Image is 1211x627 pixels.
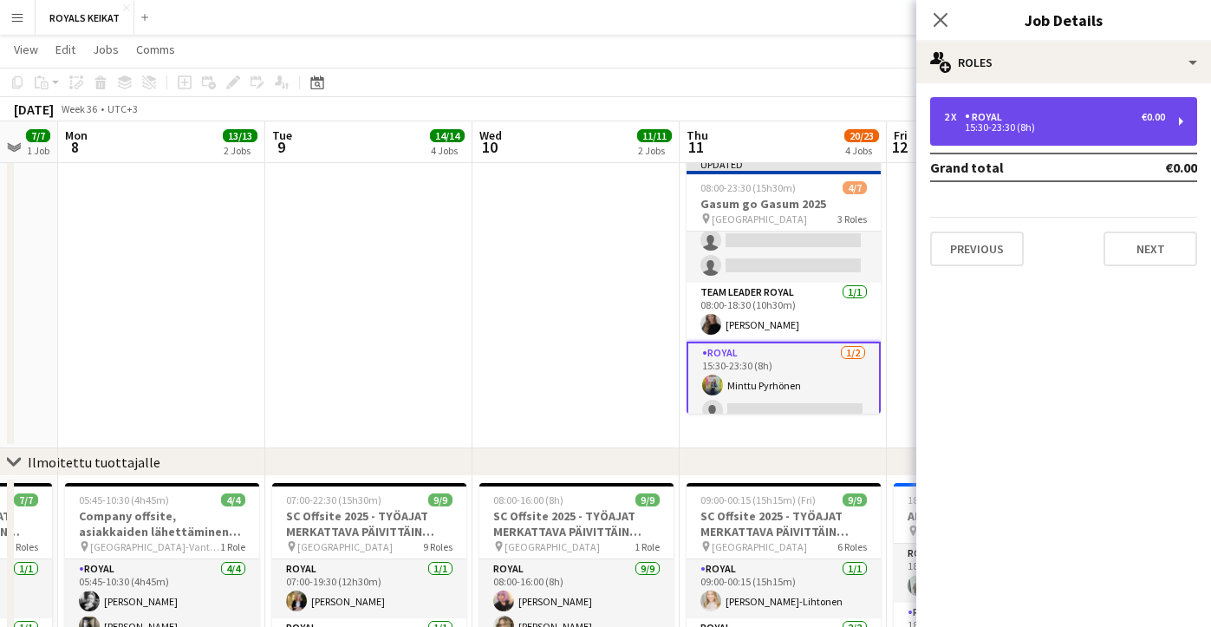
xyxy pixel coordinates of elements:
span: 18:30-22:30 (4h) [908,493,978,506]
span: 7/7 [26,129,50,142]
span: 9/9 [635,493,660,506]
app-card-role: Royal1/215:30-23:30 (8h)Minttu Pyrhönen [687,342,881,429]
div: €0.00 [1142,111,1165,123]
h3: ALLAS LIVE 2025 [894,508,1088,524]
app-card-role: Team Leader Royal1/108:00-18:30 (10h30m)[PERSON_NAME] [687,283,881,342]
app-job-card: Updated08:00-23:30 (15h30m)4/7Gasum go Gasum 2025 [GEOGRAPHIC_DATA]3 RolesRoyal1I2/408:00-16:00 (... [687,157,881,414]
button: ROYALS KEIKAT [36,1,134,35]
span: Fri [894,127,908,143]
span: Wed [479,127,502,143]
span: 20/23 [844,129,879,142]
span: 08:00-23:30 (15h30m) [700,181,796,194]
span: 11/11 [637,129,672,142]
span: 08:00-16:00 (8h) [493,493,563,506]
span: [GEOGRAPHIC_DATA] [712,212,807,225]
span: View [14,42,38,57]
span: Comms [136,42,175,57]
span: 7/7 [14,493,38,506]
div: UTC+3 [107,102,138,115]
span: 07:00-22:30 (15h30m) [286,493,381,506]
span: 4/4 [221,493,245,506]
span: Tue [272,127,292,143]
button: Next [1104,232,1197,266]
a: Edit [49,38,82,61]
span: 11 [684,137,708,157]
div: 4 Jobs [431,144,464,157]
span: Jobs [93,42,119,57]
div: 2 x [944,111,965,123]
button: Previous [930,232,1024,266]
div: 15:30-23:30 (8h) [944,123,1165,132]
h3: SC Offsite 2025 - TYÖAJAT MERKATTAVA PÄIVITTÄIN TOTEUMAN MUKAAN [687,508,881,539]
div: Roles [916,42,1211,83]
span: 14/14 [430,129,465,142]
div: Ilmoitettu tuottajalle [28,454,160,471]
span: 9/9 [428,493,452,506]
span: Week 36 [57,102,101,115]
span: 9 Roles [423,540,452,553]
app-card-role: Royal1/118:30-22:30 (4h)[PERSON_NAME] [894,544,1088,603]
td: Grand total [930,153,1115,181]
span: [GEOGRAPHIC_DATA]-Vantaa [90,540,220,553]
span: 8 [62,137,88,157]
h3: Job Details [916,9,1211,31]
span: [GEOGRAPHIC_DATA] [712,540,807,553]
div: 2 Jobs [638,144,671,157]
span: 4/7 [843,181,867,194]
div: 1 Job [27,144,49,157]
span: Thu [687,127,708,143]
a: Comms [129,38,182,61]
td: €0.00 [1115,153,1197,181]
span: 1 Role [635,540,660,553]
span: 12 [891,137,908,157]
span: 09:00-00:15 (15h15m) (Fri) [700,493,816,506]
a: Jobs [86,38,126,61]
div: Updated [687,157,881,171]
a: View [7,38,45,61]
h3: SC Offsite 2025 - TYÖAJAT MERKATTAVA PÄIVITTÄIN TOTEUMAN MUKAAN [272,508,466,539]
span: 6 Roles [9,540,38,553]
span: [GEOGRAPHIC_DATA] [297,540,393,553]
span: Mon [65,127,88,143]
h3: Gasum go Gasum 2025 [687,196,881,212]
div: 4 Jobs [845,144,878,157]
h3: SC Offsite 2025 - TYÖAJAT MERKATTAVA PÄIVITTÄIN TOTEUMAN MUKAAN [479,508,674,539]
span: 6 Roles [837,540,867,553]
span: 13/13 [223,129,257,142]
span: Edit [55,42,75,57]
div: Royal [965,111,1009,123]
app-card-role: Royal1/107:00-19:30 (12h30m)[PERSON_NAME] [272,559,466,618]
span: 3 Roles [837,212,867,225]
span: 05:45-10:30 (4h45m) [79,493,169,506]
span: 1 Role [220,540,245,553]
div: 2 Jobs [224,144,257,157]
app-card-role: Royal1/109:00-00:15 (15h15m)[PERSON_NAME]-Lihtonen [687,559,881,618]
span: 9 [270,137,292,157]
h3: Company offsite, asiakkaiden lähettäminen matkaan [65,508,259,539]
span: [GEOGRAPHIC_DATA] [505,540,600,553]
div: [DATE] [14,101,54,118]
span: 9/9 [843,493,867,506]
span: 10 [477,137,502,157]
